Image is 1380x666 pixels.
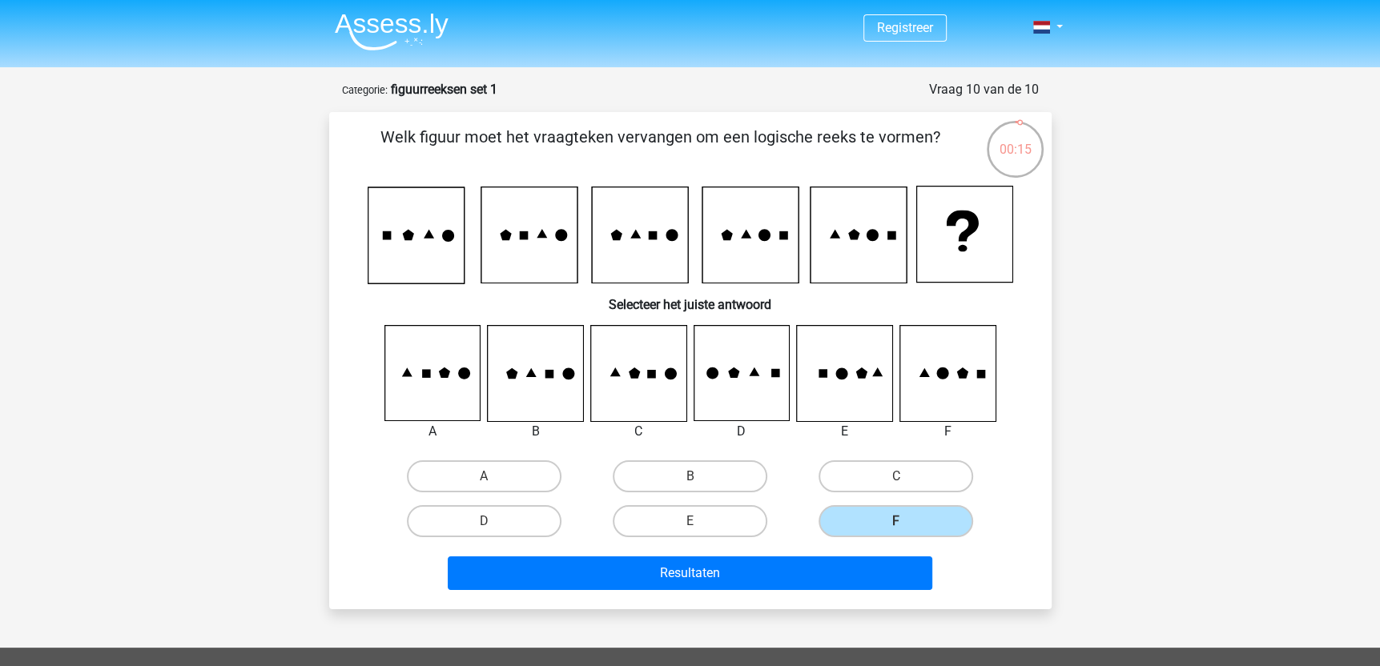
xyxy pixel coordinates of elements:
[355,284,1026,312] h6: Selecteer het juiste antwoord
[613,505,767,537] label: E
[448,556,932,590] button: Resultaten
[407,460,561,492] label: A
[372,422,493,441] div: A
[355,125,966,173] p: Welk figuur moet het vraagteken vervangen om een logische reeks te vormen?
[929,80,1039,99] div: Vraag 10 van de 10
[475,422,596,441] div: B
[887,422,1008,441] div: F
[682,422,803,441] div: D
[407,505,561,537] label: D
[335,13,449,50] img: Assessly
[985,119,1045,159] div: 00:15
[613,460,767,492] label: B
[578,422,699,441] div: C
[819,505,973,537] label: F
[877,20,933,35] a: Registreer
[391,82,497,97] strong: figuurreeksen set 1
[819,460,973,492] label: C
[342,84,388,96] small: Categorie:
[784,422,905,441] div: E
